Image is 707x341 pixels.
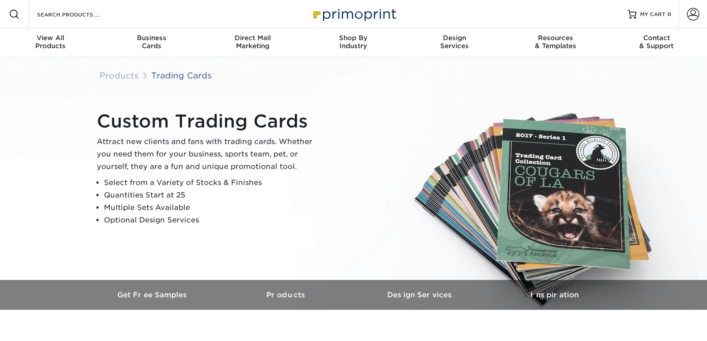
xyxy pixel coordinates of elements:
[101,34,202,42] span: Business
[99,70,139,80] a: Products
[151,70,212,80] a: Trading Cards
[86,291,220,299] h3: Get Free Samples
[404,34,505,50] div: Services
[36,9,123,20] input: SEARCH PRODUCTS.....
[640,11,666,18] span: MY CART
[86,280,220,310] a: Get Free Samples
[101,34,202,50] div: Cards
[104,189,320,201] li: Quantities Start at 25
[488,280,621,310] a: Inspiration
[606,34,707,42] span: Contact
[606,34,707,50] div: & Support
[404,29,505,57] a: DesignServices
[505,34,606,50] div: & Templates
[97,111,320,132] h1: Custom Trading Cards
[101,29,202,57] a: BusinessCards
[104,214,320,226] li: Optional Design Services
[202,34,303,50] div: Marketing
[220,291,354,299] h3: Products
[606,29,707,57] a: Contact& Support
[202,34,303,42] span: Direct Mail
[667,11,671,17] span: 0
[354,280,488,310] a: Design Services
[505,34,606,42] span: Resources
[104,177,320,189] li: Select from a Variety of Stocks & Finishes
[303,34,404,42] span: Shop By
[303,34,404,50] div: Industry
[505,29,606,57] a: Resources& Templates
[488,291,621,299] h3: Inspiration
[309,4,398,24] img: Primoprint
[354,291,488,299] h3: Design Services
[220,280,354,310] a: Products
[404,34,505,42] span: Design
[97,136,320,173] p: Attract new clients and fans with trading cards. Whether you need them for your business, sports ...
[303,29,404,57] a: Shop ByIndustry
[104,201,320,214] li: Multiple Sets Available
[202,29,303,57] a: Direct MailMarketing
